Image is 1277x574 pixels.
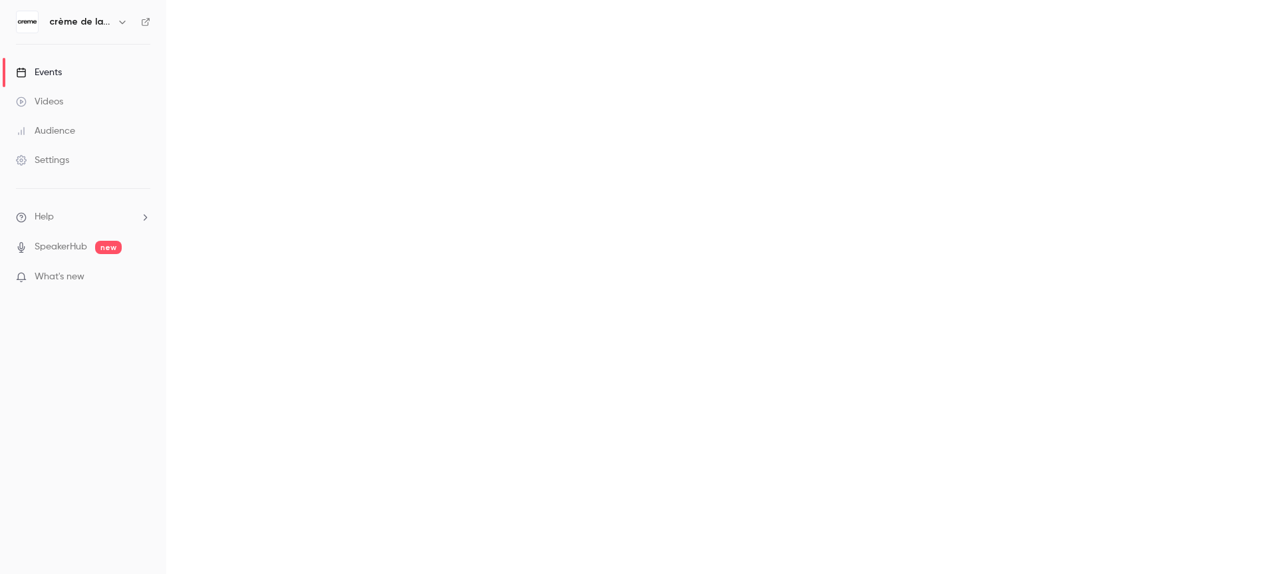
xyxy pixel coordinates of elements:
a: SpeakerHub [35,240,87,254]
span: new [95,241,122,254]
span: Help [35,210,54,224]
div: Events [16,66,62,79]
span: What's new [35,270,84,284]
div: Settings [16,154,69,167]
img: crème de la crème [17,11,38,33]
div: Videos [16,95,63,108]
li: help-dropdown-opener [16,210,150,224]
h6: crème de la crème [49,15,112,29]
div: Audience [16,124,75,138]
